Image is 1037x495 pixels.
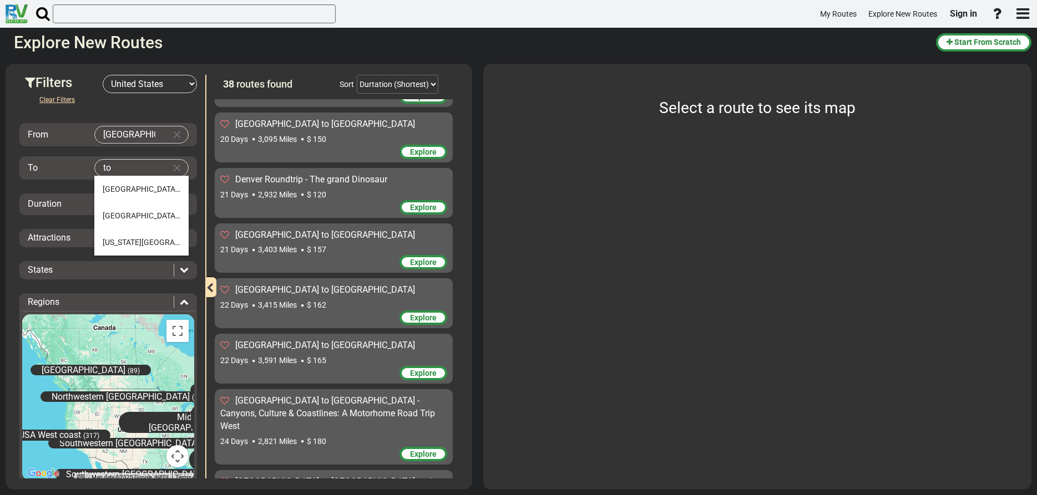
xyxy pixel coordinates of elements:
[179,211,194,220] span: (22)
[103,211,180,220] span: [GEOGRAPHIC_DATA]
[103,238,216,247] span: [US_STATE][GEOGRAPHIC_DATA]
[94,176,189,202] li: [GEOGRAPHIC_DATA] (27)
[179,185,194,193] span: (27)
[94,229,189,256] li: [US_STATE][GEOGRAPHIC_DATA]
[94,202,189,229] li: [GEOGRAPHIC_DATA] (22)
[103,185,180,193] span: [GEOGRAPHIC_DATA]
